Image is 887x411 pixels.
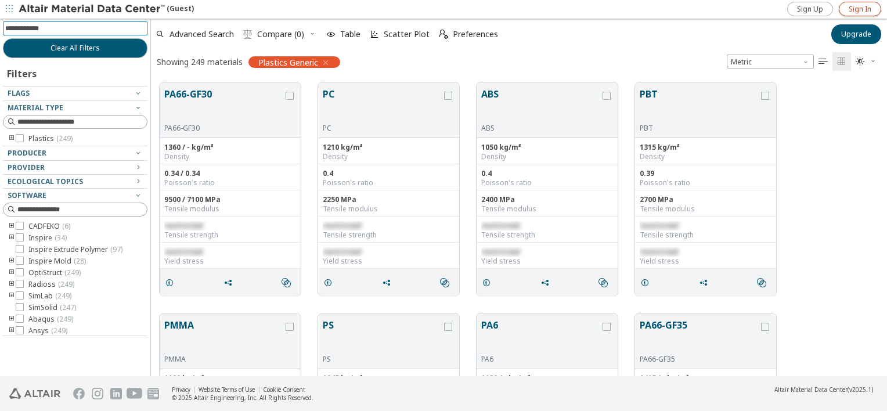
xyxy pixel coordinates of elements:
i:  [440,278,449,287]
i: toogle group [8,257,16,266]
i:  [243,30,253,39]
button: PA6 [481,318,600,355]
div: Yield stress [323,257,455,266]
div: 1045 kg/m³ [323,374,455,383]
span: ( 249 ) [56,134,73,143]
span: ( 97 ) [110,244,122,254]
span: restricted [164,247,203,257]
span: ( 28 ) [74,256,86,266]
a: Website Terms of Use [199,385,255,394]
span: Sign In [849,5,871,14]
span: ( 249 ) [58,279,74,289]
div: 1050 kg/m³ [481,143,613,152]
span: ( 6 ) [62,221,70,231]
button: Material Type [3,101,147,115]
div: 1210 kg/m³ [323,143,455,152]
i: toogle group [8,326,16,336]
span: Plastics Generic [258,57,318,67]
div: Tensile strength [323,230,455,240]
div: PBT [640,124,759,133]
div: Tensile strength [640,230,771,240]
button: Details [318,271,342,294]
button: PC [323,87,442,124]
button: PA66-GF30 [164,87,283,124]
button: PMMA [164,318,283,355]
div: 1315 kg/m³ [640,143,771,152]
div: Tensile strength [481,230,613,240]
button: Share [694,271,718,294]
div: Yield stress [640,257,771,266]
span: Producer [8,148,46,158]
span: Scatter Plot [384,30,430,38]
span: restricted [481,221,520,230]
button: Flags [3,86,147,100]
div: 0.4 [481,169,613,178]
span: ( 249 ) [55,291,71,301]
span: Inspire Extrude Polymer [28,245,122,254]
a: Privacy [172,385,190,394]
button: Upgrade [831,24,881,44]
div: 9500 / 7100 MPa [164,195,296,204]
div: Tensile modulus [481,204,613,214]
div: 2700 MPa [640,195,771,204]
i:  [837,57,846,66]
div: Poisson's ratio [640,178,771,188]
a: Sign Up [787,2,833,16]
span: Flags [8,88,30,98]
button: PA66-GF35 [640,318,759,355]
div: PA66-GF30 [164,124,283,133]
span: restricted [640,221,678,230]
span: Ecological Topics [8,176,83,186]
i: toogle group [8,268,16,277]
span: CADFEKO [28,222,70,231]
span: Inspire [28,233,67,243]
span: restricted [323,247,361,257]
button: Details [477,271,501,294]
div: 1415 / - kg/m³ [640,374,771,383]
div: ABS [481,124,600,133]
button: Software [3,189,147,203]
div: (Guest) [19,3,194,15]
button: Table View [814,52,832,71]
i:  [856,57,865,66]
i:  [282,278,291,287]
span: Inspire Mold [28,257,86,266]
div: Tensile strength [164,230,296,240]
span: restricted [164,221,203,230]
span: ( 249 ) [64,268,81,277]
div: Density [481,152,613,161]
div: Poisson's ratio [323,178,455,188]
span: Altair Material Data Center [774,385,848,394]
span: restricted [481,247,520,257]
div: 0.34 / 0.34 [164,169,296,178]
button: Share [535,271,560,294]
span: Preferences [453,30,498,38]
div: Showing 249 materials [157,56,243,67]
button: Share [377,271,401,294]
div: Poisson's ratio [481,178,613,188]
button: ABS [481,87,600,124]
button: Provider [3,161,147,175]
a: Cookie Consent [263,385,305,394]
div: 0.39 [640,169,771,178]
div: 1130 / - kg/m³ [481,374,613,383]
button: Clear All Filters [3,38,147,58]
i:  [439,30,448,39]
button: Producer [3,146,147,160]
div: 0.4 [323,169,455,178]
div: © 2025 Altair Engineering, Inc. All Rights Reserved. [172,394,313,402]
button: Similar search [593,271,618,294]
div: PS [323,355,442,364]
span: Upgrade [841,30,871,39]
div: Density [323,152,455,161]
div: 2400 MPa [481,195,613,204]
button: Share [218,271,243,294]
i: toogle group [8,291,16,301]
i: toogle group [8,134,16,143]
img: Altair Engineering [9,388,60,399]
button: Theme [851,52,881,71]
div: Tensile modulus [164,204,296,214]
span: SimLab [28,291,71,301]
span: SimSolid [28,303,76,312]
div: grid [151,74,887,377]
